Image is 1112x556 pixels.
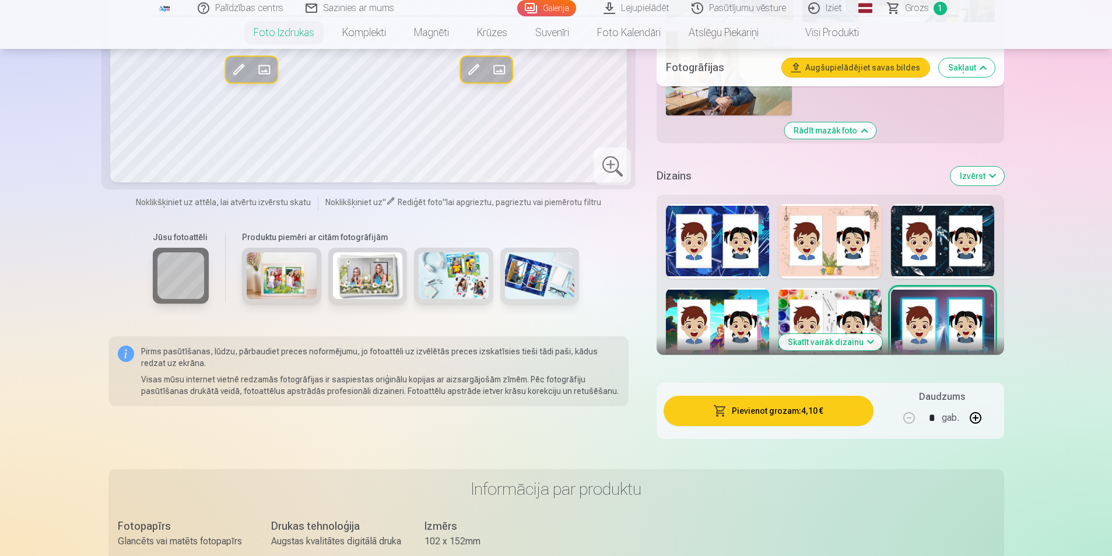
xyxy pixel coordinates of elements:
p: Pirms pasūtīšanas, lūdzu, pārbaudiet preces noformējumu, jo fotoattēli uz izvēlētās preces izskat... [141,346,620,369]
button: Pievienot grozam:4,10 € [664,396,873,426]
span: Grozs [905,1,929,15]
a: Atslēgu piekariņi [675,16,773,49]
div: Augstas kvalitātes digitālā druka [271,534,401,548]
a: Suvenīri [521,16,583,49]
button: Augšupielādējiet savas bildes [782,58,929,77]
h3: Informācija par produktu [118,478,995,499]
button: Izvērst [950,167,1004,185]
div: Drukas tehnoloģija [271,518,401,534]
span: " [383,198,386,207]
a: Visi produkti [773,16,873,49]
a: Magnēti [400,16,463,49]
button: Sakļaut [939,58,995,77]
h5: Dizains [657,168,941,184]
div: Glancēts vai matēts fotopapīrs [118,534,248,548]
a: Krūzes [463,16,521,49]
div: Izmērs [425,518,555,534]
h5: Daudzums [919,390,965,404]
button: Skatīt vairāk dizainu [778,334,882,350]
h5: Fotogrāfijas [666,59,772,76]
span: Noklikšķiniet uz [325,198,383,207]
a: Komplekti [328,16,400,49]
p: Visas mūsu internet vietnē redzamās fotogrāfijas ir saspiestas oriģinālu kopijas ar aizsargājošām... [141,374,620,397]
h6: Jūsu fotoattēli [153,231,209,243]
h6: Produktu piemēri ar citām fotogrāfijām [237,231,584,243]
a: Foto kalendāri [583,16,675,49]
span: " [443,198,446,207]
span: Noklikšķiniet uz attēla, lai atvērtu izvērstu skatu [136,196,311,208]
div: gab. [942,404,959,432]
a: Foto izdrukas [240,16,328,49]
span: 1 [934,2,947,15]
span: Rediģēt foto [398,198,443,207]
div: Fotopapīrs [118,518,248,534]
button: Rādīt mazāk foto [784,122,876,139]
span: lai apgrieztu, pagrieztu vai piemērotu filtru [446,198,601,207]
div: 102 x 152mm [425,534,555,548]
img: /fa4 [159,5,171,12]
